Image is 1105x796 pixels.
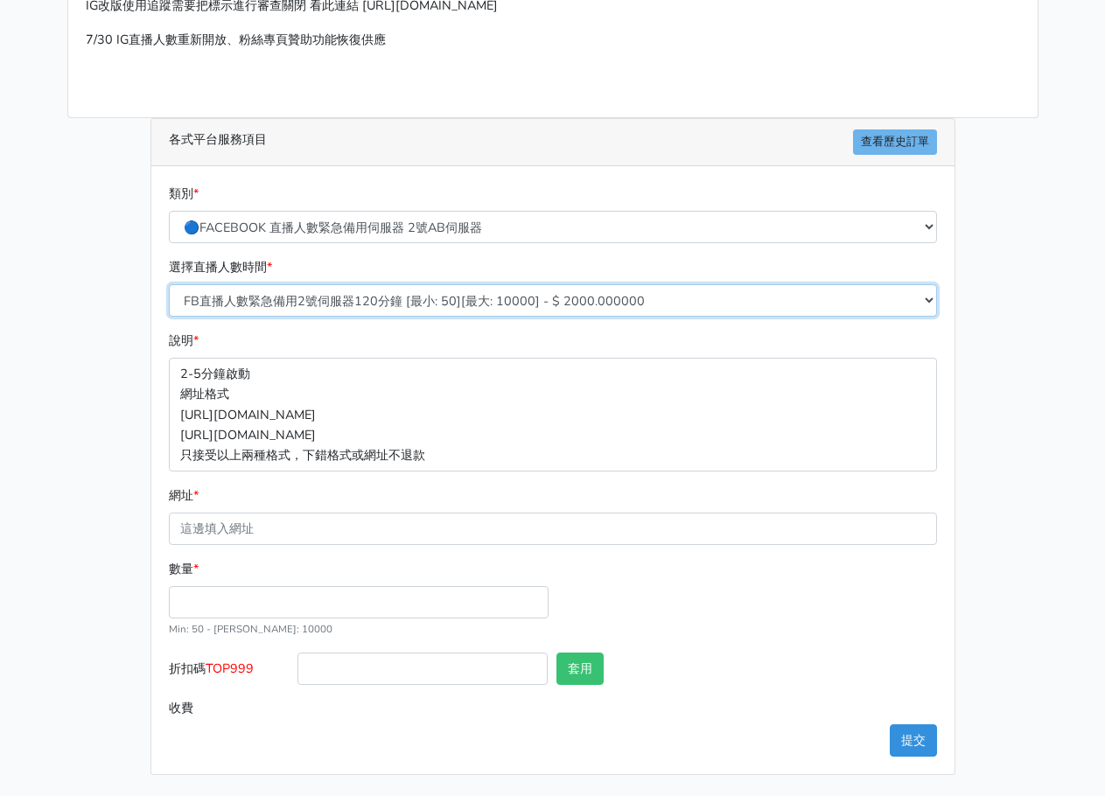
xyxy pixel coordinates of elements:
[151,119,955,166] div: 各式平台服務項目
[86,30,1020,50] p: 7/30 IG直播人數重新開放、粉絲專頁贊助功能恢復供應
[169,184,199,204] label: 類別
[169,559,199,579] label: 數量
[164,692,294,724] label: 收費
[169,257,272,277] label: 選擇直播人數時間
[853,129,937,155] a: 查看歷史訂單
[164,653,294,692] label: 折扣碼
[206,660,254,677] span: TOP999
[169,331,199,351] label: 說明
[169,513,937,545] input: 這邊填入網址
[169,622,332,636] small: Min: 50 - [PERSON_NAME]: 10000
[556,653,604,685] button: 套用
[169,358,937,471] p: 2-5分鐘啟動 網址格式 [URL][DOMAIN_NAME] [URL][DOMAIN_NAME] 只接受以上兩種格式，下錯格式或網址不退款
[890,724,937,757] button: 提交
[169,485,199,506] label: 網址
